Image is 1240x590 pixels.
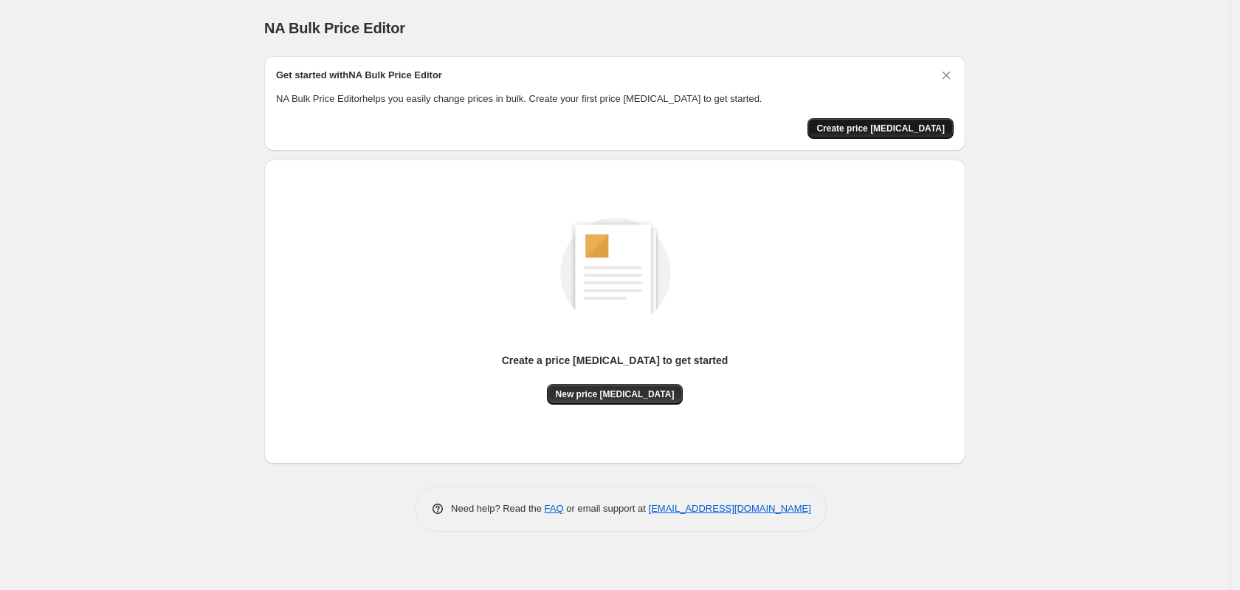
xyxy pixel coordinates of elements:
[816,123,945,134] span: Create price [MEDICAL_DATA]
[276,68,442,83] h2: Get started with NA Bulk Price Editor
[547,384,683,405] button: New price [MEDICAL_DATA]
[502,353,728,368] p: Create a price [MEDICAL_DATA] to get started
[556,388,675,400] span: New price [MEDICAL_DATA]
[451,503,545,514] span: Need help? Read the
[939,68,954,83] button: Dismiss card
[564,503,649,514] span: or email support at
[807,118,954,139] button: Create price change job
[545,503,564,514] a: FAQ
[276,92,954,106] p: NA Bulk Price Editor helps you easily change prices in bulk. Create your first price [MEDICAL_DAT...
[264,20,405,36] span: NA Bulk Price Editor
[649,503,811,514] a: [EMAIL_ADDRESS][DOMAIN_NAME]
